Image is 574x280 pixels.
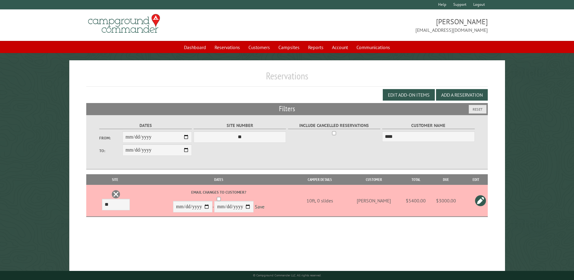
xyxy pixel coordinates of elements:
[428,185,464,217] td: $3000.00
[383,89,435,101] button: Edit Add-on Items
[436,89,488,101] button: Add a Reservation
[142,189,295,214] div: -
[275,42,303,53] a: Campsites
[111,190,120,199] a: Delete this reservation
[344,174,404,185] th: Customer
[469,105,487,114] button: Reset
[404,185,428,217] td: $5400.00
[296,174,344,185] th: Camper Details
[404,174,428,185] th: Total
[142,189,295,195] label: Email changes to customer?
[89,174,141,185] th: Site
[382,122,474,129] label: Customer Name
[99,122,192,129] label: Dates
[141,174,296,185] th: Dates
[353,42,394,53] a: Communications
[344,185,404,217] td: [PERSON_NAME]
[99,148,122,154] label: To:
[304,42,327,53] a: Reports
[245,42,274,53] a: Customers
[287,17,488,34] span: [PERSON_NAME] [EMAIL_ADDRESS][DOMAIN_NAME]
[328,42,352,53] a: Account
[86,70,487,87] h1: Reservations
[288,122,380,129] label: Include Cancelled Reservations
[180,42,210,53] a: Dashboard
[428,174,464,185] th: Due
[253,273,321,277] small: © Campground Commander LLC. All rights reserved.
[86,103,487,115] h2: Filters
[99,135,122,141] label: From:
[86,12,162,35] img: Campground Commander
[296,185,344,217] td: 10ft, 0 slides
[255,204,264,210] a: Save
[211,42,244,53] a: Reservations
[464,174,487,185] th: Edit
[194,122,286,129] label: Site Number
